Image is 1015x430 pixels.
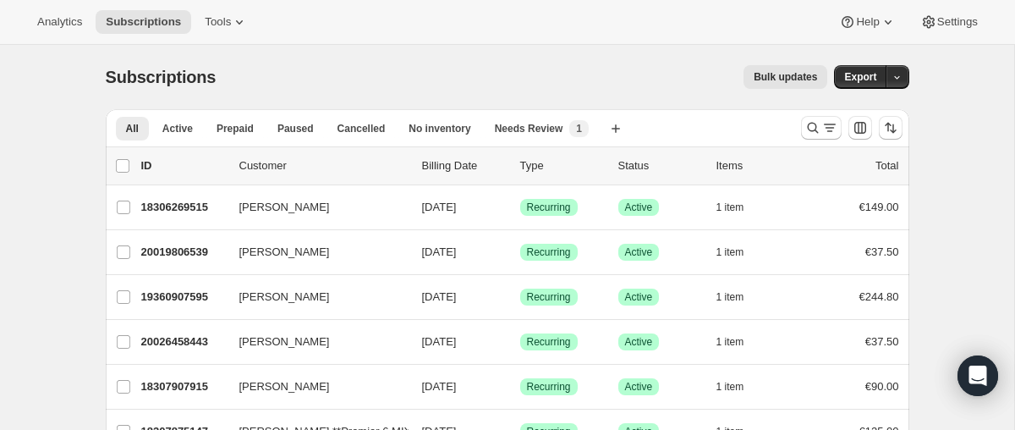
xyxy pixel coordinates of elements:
[239,244,330,261] span: [PERSON_NAME]
[527,380,571,394] span: Recurring
[625,290,653,304] span: Active
[716,240,763,264] button: 1 item
[195,10,258,34] button: Tools
[422,157,507,174] p: Billing Date
[126,122,139,135] span: All
[625,201,653,214] span: Active
[602,117,629,141] button: Create new view
[716,285,763,309] button: 1 item
[141,196,899,219] div: 18306269515[PERSON_NAME][DATE]SuccessRecurringSuccessActive1 item€149.00
[141,240,899,264] div: 20019806539[PERSON_NAME][DATE]SuccessRecurringSuccessActive1 item€37.50
[834,65,886,89] button: Export
[409,122,470,135] span: No inventory
[875,157,898,174] p: Total
[337,122,386,135] span: Cancelled
[422,380,457,393] span: [DATE]
[865,380,899,393] span: €90.00
[96,10,191,34] button: Subscriptions
[829,10,906,34] button: Help
[229,194,398,221] button: [PERSON_NAME]
[625,380,653,394] span: Active
[527,201,571,214] span: Recurring
[141,330,899,354] div: 20026458443[PERSON_NAME][DATE]SuccessRecurringSuccessActive1 item€37.50
[141,375,899,399] div: 18307907915[PERSON_NAME][DATE]SuccessRecurringSuccessActive1 item€90.00
[239,289,330,306] span: [PERSON_NAME]
[848,116,872,140] button: Customize table column order and visibility
[910,10,988,34] button: Settings
[865,245,899,258] span: €37.50
[422,201,457,213] span: [DATE]
[716,330,763,354] button: 1 item
[141,285,899,309] div: 19360907595[PERSON_NAME][DATE]SuccessRecurringSuccessActive1 item€244.80
[239,378,330,395] span: [PERSON_NAME]
[716,290,744,304] span: 1 item
[527,245,571,259] span: Recurring
[754,70,817,84] span: Bulk updates
[239,199,330,216] span: [PERSON_NAME]
[716,375,763,399] button: 1 item
[141,334,226,350] p: 20026458443
[716,380,744,394] span: 1 item
[520,157,605,174] div: Type
[37,15,82,29] span: Analytics
[141,378,226,395] p: 18307907915
[716,201,744,214] span: 1 item
[716,196,763,219] button: 1 item
[716,335,744,349] span: 1 item
[205,15,231,29] span: Tools
[229,373,398,400] button: [PERSON_NAME]
[625,335,653,349] span: Active
[141,244,226,261] p: 20019806539
[141,289,226,306] p: 19360907595
[229,328,398,356] button: [PERSON_NAME]
[716,157,801,174] div: Items
[743,65,827,89] button: Bulk updates
[422,290,457,303] span: [DATE]
[141,157,226,174] p: ID
[879,116,903,140] button: Sort the results
[422,245,457,258] span: [DATE]
[495,122,563,135] span: Needs Review
[618,157,703,174] p: Status
[527,335,571,349] span: Recurring
[162,122,193,135] span: Active
[859,290,899,303] span: €244.80
[576,122,582,135] span: 1
[239,334,330,350] span: [PERSON_NAME]
[106,15,181,29] span: Subscriptions
[27,10,92,34] button: Analytics
[277,122,314,135] span: Paused
[937,15,978,29] span: Settings
[856,15,879,29] span: Help
[801,116,842,140] button: Search and filter results
[217,122,254,135] span: Prepaid
[141,157,899,174] div: IDCustomerBilling DateTypeStatusItemsTotal
[229,284,398,311] button: [PERSON_NAME]
[422,335,457,348] span: [DATE]
[106,68,217,86] span: Subscriptions
[865,335,899,348] span: €37.50
[716,245,744,259] span: 1 item
[229,239,398,266] button: [PERSON_NAME]
[141,199,226,216] p: 18306269515
[957,356,998,396] div: Open Intercom Messenger
[844,70,876,84] span: Export
[625,245,653,259] span: Active
[859,201,899,213] span: €149.00
[527,290,571,304] span: Recurring
[239,157,409,174] p: Customer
